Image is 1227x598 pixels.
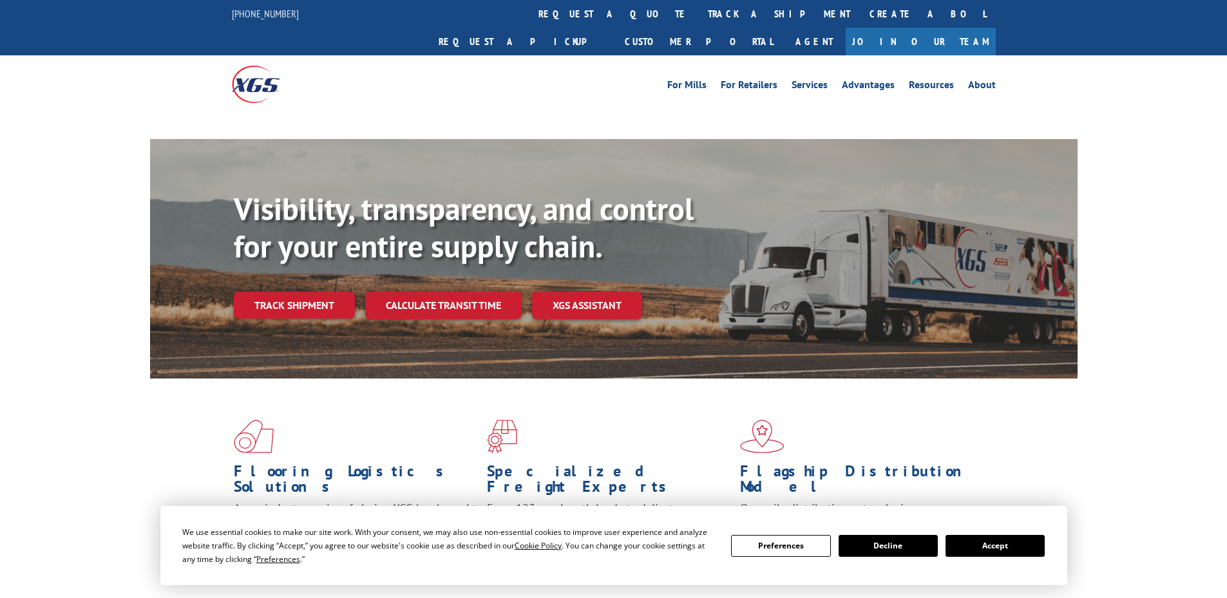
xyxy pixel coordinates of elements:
[234,189,694,266] b: Visibility, transparency, and control for your entire supply chain.
[783,28,846,55] a: Agent
[721,80,777,94] a: For Retailers
[792,80,828,94] a: Services
[740,501,977,531] span: Our agile distribution network gives you nationwide inventory management on demand.
[429,28,615,55] a: Request a pickup
[740,463,984,501] h1: Flagship Distribution Model
[946,535,1045,557] button: Accept
[968,80,996,94] a: About
[740,420,785,453] img: xgs-icon-flagship-distribution-model-red
[234,292,355,319] a: Track shipment
[160,506,1067,585] div: Cookie Consent Prompt
[487,501,730,558] p: From 123 overlength loads to delicate cargo, our experienced staff knows the best way to move you...
[234,420,274,453] img: xgs-icon-total-supply-chain-intelligence-red
[615,28,783,55] a: Customer Portal
[532,292,642,319] a: XGS ASSISTANT
[234,501,477,547] span: As an industry carrier of choice, XGS has brought innovation and dedication to flooring logistics...
[667,80,707,94] a: For Mills
[846,28,996,55] a: Join Our Team
[842,80,895,94] a: Advantages
[182,525,716,566] div: We use essential cookies to make our site work. With your consent, we may also use non-essential ...
[731,535,830,557] button: Preferences
[234,463,477,501] h1: Flooring Logistics Solutions
[256,554,300,565] span: Preferences
[365,292,522,319] a: Calculate transit time
[487,463,730,501] h1: Specialized Freight Experts
[839,535,938,557] button: Decline
[487,420,517,453] img: xgs-icon-focused-on-flooring-red
[909,80,954,94] a: Resources
[232,7,299,20] a: [PHONE_NUMBER]
[515,540,562,551] span: Cookie Policy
